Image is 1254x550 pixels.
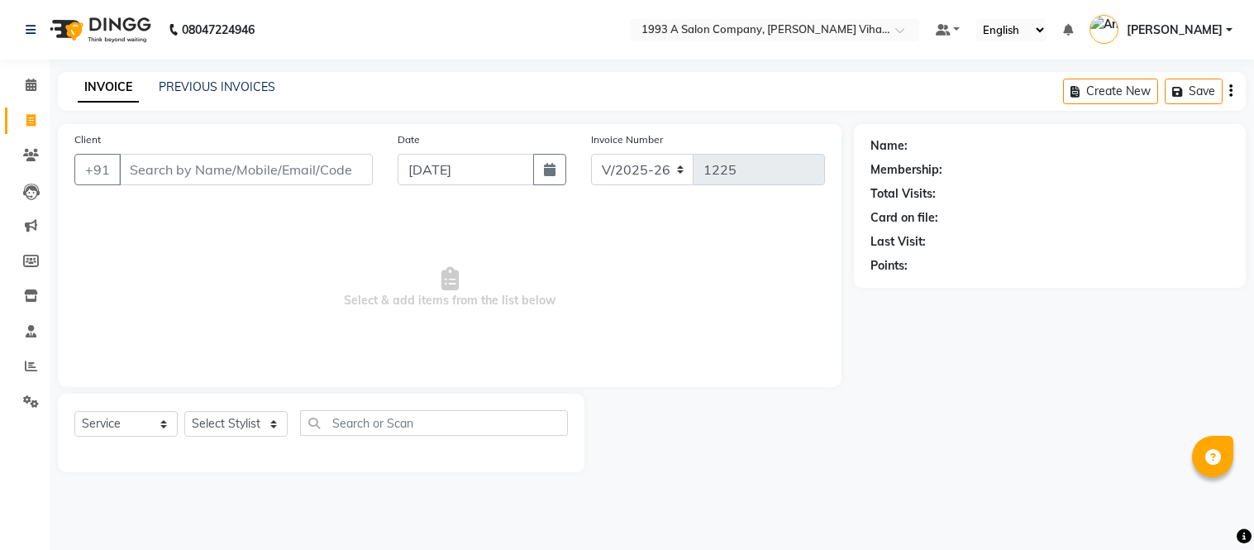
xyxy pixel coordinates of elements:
span: [PERSON_NAME] [1127,22,1223,39]
div: Name: [870,137,908,155]
span: Select & add items from the list below [74,205,825,371]
div: Card on file: [870,209,938,227]
a: PREVIOUS INVOICES [159,79,275,94]
input: Search by Name/Mobile/Email/Code [119,154,373,185]
div: Total Visits: [870,185,936,203]
img: logo [42,7,155,53]
div: Membership: [870,161,942,179]
div: Points: [870,257,908,275]
label: Client [74,132,101,147]
div: Last Visit: [870,233,926,251]
input: Search or Scan [300,410,568,436]
label: Date [398,132,420,147]
a: INVOICE [78,73,139,103]
label: Invoice Number [591,132,663,147]
button: Save [1165,79,1223,104]
img: Anuja [1090,15,1118,44]
iframe: chat widget [1185,484,1237,533]
button: +91 [74,154,121,185]
button: Create New [1063,79,1158,104]
b: 08047224946 [182,7,255,53]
